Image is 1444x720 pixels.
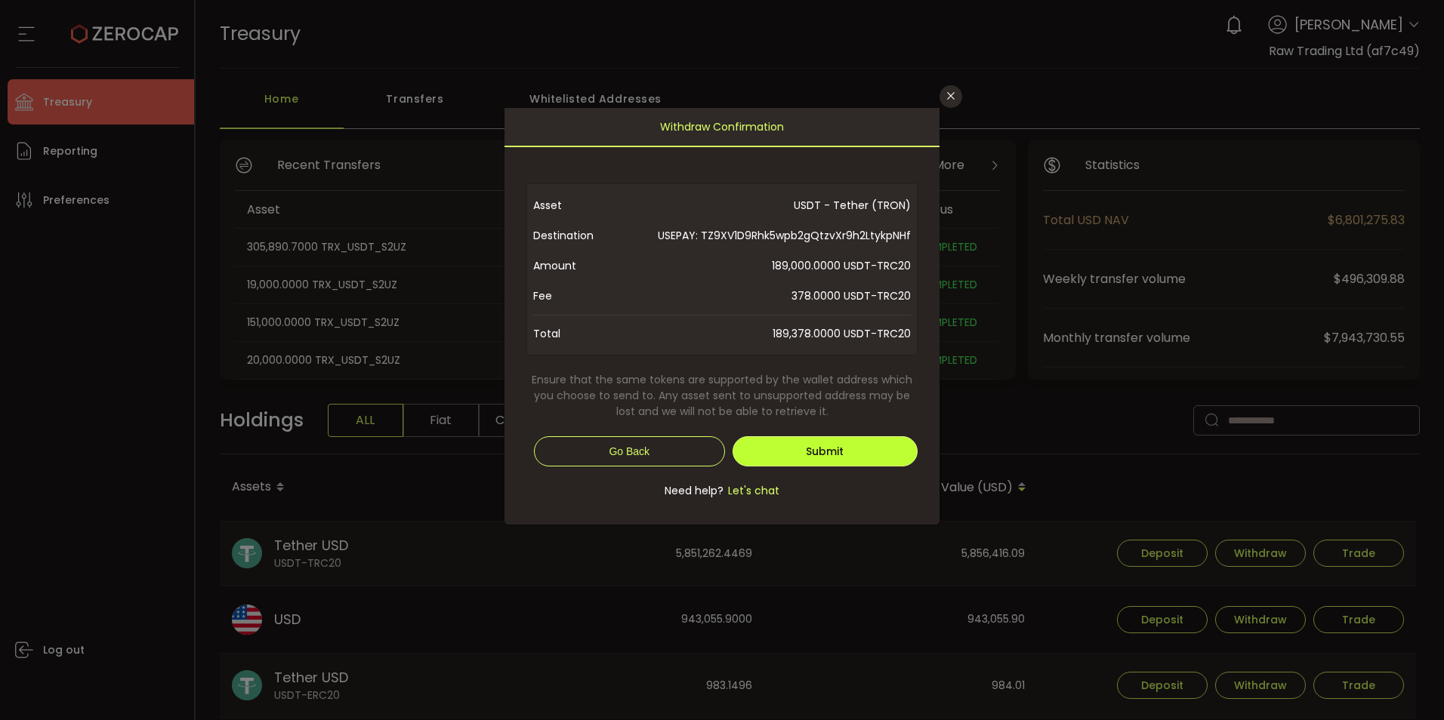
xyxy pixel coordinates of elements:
iframe: Chat Widget [1368,648,1444,720]
span: Need help? [665,483,724,499]
span: 189,000.0000 USDT-TRC20 [654,251,911,281]
span: USEPAY: TZ9XV1D9Rhk5wpb2gQtzvXr9h2LtykpNHf [654,220,911,251]
button: Submit [733,436,918,466]
span: 189,378.0000 USDT-TRC20 [654,318,911,349]
span: USDT - Tether (TRON) [654,190,911,220]
span: Destination [533,220,654,251]
span: Withdraw Confirmation [660,108,784,146]
span: Ensure that the same tokens are supported by the wallet address which you choose to send to. Any ... [526,372,918,420]
span: Submit [806,444,844,459]
span: Let's chat [724,483,779,499]
span: 378.0000 USDT-TRC20 [654,281,911,311]
span: Total [533,318,654,349]
button: Go Back [534,436,725,466]
span: Go Back [609,445,649,457]
span: Fee [533,281,654,311]
span: Asset [533,190,654,220]
div: dialog [504,108,940,525]
span: Amount [533,251,654,281]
